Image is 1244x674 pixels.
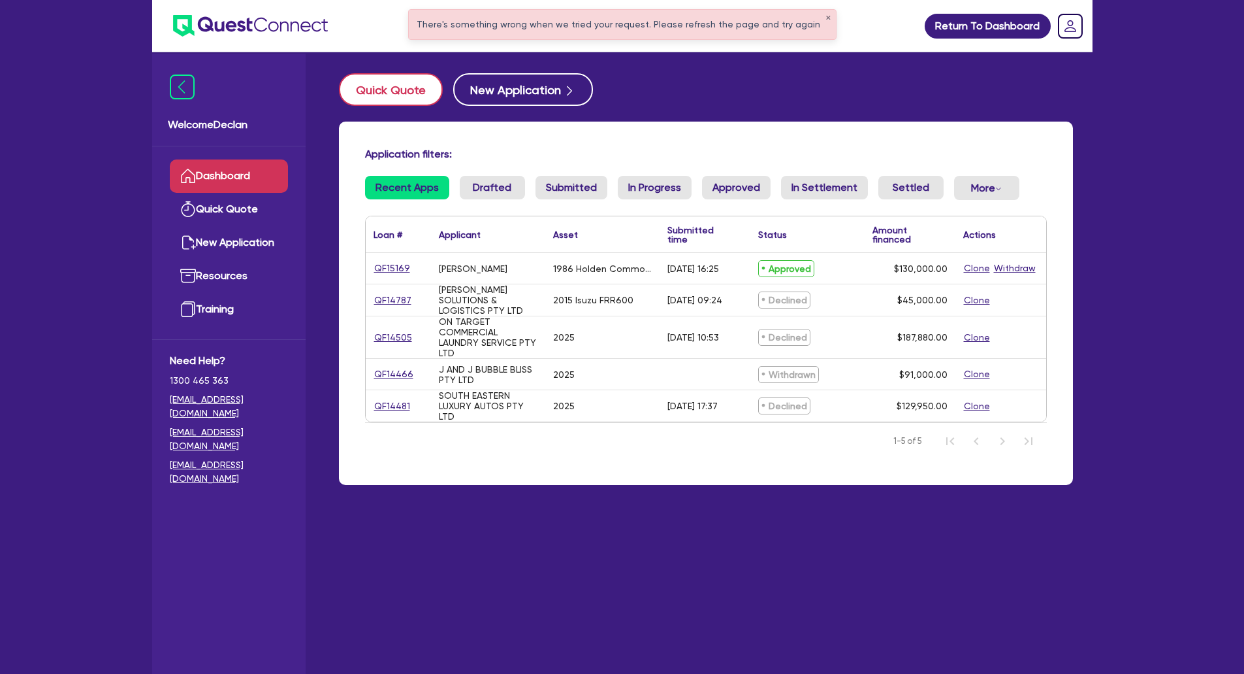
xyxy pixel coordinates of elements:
button: Clone [963,367,991,382]
a: QF15169 [374,261,411,276]
img: resources [180,268,196,284]
a: [EMAIL_ADDRESS][DOMAIN_NAME] [170,426,288,453]
span: Approved [758,260,814,277]
span: $45,000.00 [897,295,948,305]
div: Submitted time [667,226,731,244]
span: 1-5 of 5 [893,435,921,448]
a: Quick Quote [339,73,453,106]
span: 1300 465 363 [170,374,288,388]
a: In Settlement [781,176,868,199]
span: Declined [758,397,810,414]
button: Clone [963,293,991,308]
a: QF14466 [374,367,414,382]
a: Quick Quote [170,193,288,226]
div: J AND J BUBBLE BLISS PTY LTD [439,364,537,385]
div: Actions [963,230,996,239]
img: icon-menu-close [170,75,195,99]
div: 2025 [553,401,575,411]
button: New Application [453,73,593,106]
button: Withdraw [993,261,1036,276]
img: new-application [180,235,196,250]
a: QF14505 [374,330,413,345]
a: QF14787 [374,293,412,308]
span: Declined [758,329,810,346]
span: $91,000.00 [899,369,948,380]
a: Recent Apps [365,176,449,199]
span: $129,950.00 [897,401,948,411]
a: New Application [170,226,288,260]
a: Settled [878,176,944,199]
div: [PERSON_NAME] SOLUTIONS & LOGISTICS PTY LTD [439,284,537,316]
a: [EMAIL_ADDRESS][DOMAIN_NAME] [170,458,288,486]
button: Last Page [1015,428,1042,454]
a: Dropdown toggle [1053,9,1087,43]
img: quest-connect-logo-blue [173,15,328,37]
button: Clone [963,399,991,414]
span: Welcome Declan [168,117,290,133]
button: Quick Quote [339,73,443,106]
div: [DATE] 17:37 [667,401,718,411]
button: ✕ [825,15,831,22]
div: [DATE] 09:24 [667,295,722,305]
div: There's something wrong when we tried your request. Please refresh the page and try again [409,10,836,39]
div: [DATE] 10:53 [667,332,719,343]
span: $130,000.00 [894,263,948,274]
span: Withdrawn [758,366,819,383]
div: 2025 [553,332,575,343]
a: [EMAIL_ADDRESS][DOMAIN_NAME] [170,393,288,420]
button: Next Page [989,428,1015,454]
div: Asset [553,230,578,239]
div: SOUTH EASTERN LUXURY AUTOS PTY LTD [439,390,537,422]
a: Training [170,293,288,326]
div: [PERSON_NAME] [439,263,507,274]
button: Dropdown toggle [954,176,1019,200]
a: Resources [170,260,288,293]
img: training [180,301,196,317]
a: Drafted [460,176,525,199]
a: Submitted [535,176,607,199]
span: Declined [758,292,810,309]
div: Status [758,230,787,239]
button: First Page [937,428,963,454]
span: $187,880.00 [897,332,948,343]
button: Clone [963,261,991,276]
div: ON TARGET COMMERCIAL LAUNDRY SERVICE PTY LTD [439,316,537,358]
span: Need Help? [170,353,288,369]
div: 2025 [553,369,575,380]
div: 1986 Holden Commodore [PERSON_NAME] [553,263,652,274]
a: In Progress [618,176,692,199]
div: Applicant [439,230,481,239]
a: Return To Dashboard [925,14,1051,39]
a: Approved [702,176,771,199]
div: Amount financed [872,226,948,244]
button: Previous Page [963,428,989,454]
h4: Application filters: [365,148,1047,160]
a: QF14481 [374,399,411,414]
button: Clone [963,330,991,345]
div: 2015 Isuzu FRR600 [553,295,633,305]
div: [DATE] 16:25 [667,263,719,274]
img: quick-quote [180,201,196,217]
a: Dashboard [170,160,288,193]
div: Loan # [374,230,402,239]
